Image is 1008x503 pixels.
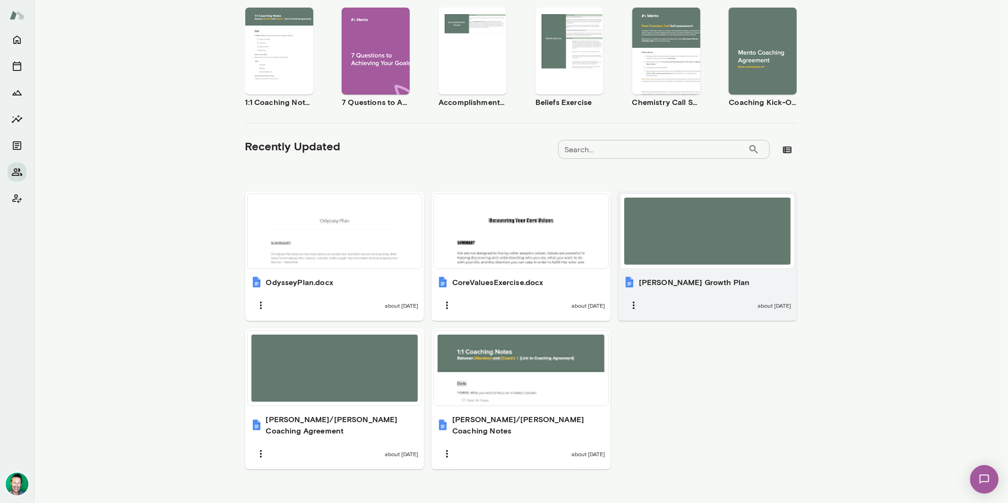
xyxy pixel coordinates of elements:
[639,277,750,288] h6: [PERSON_NAME] Growth Plan
[385,302,418,309] span: about [DATE]
[245,139,341,154] h5: Recently Updated
[452,414,605,436] h6: [PERSON_NAME]/[PERSON_NAME] Coaching Notes
[342,96,410,108] h6: 7 Questions to Achieving Your Goals
[729,96,797,108] h6: Coaching Kick-Off | Coaching Agreement
[8,163,26,182] button: Members
[439,96,507,108] h6: Accomplishment Tracker
[8,57,26,76] button: Sessions
[266,277,333,288] h6: OdysseyPlan.docx
[8,30,26,49] button: Home
[8,189,26,208] button: Client app
[8,110,26,129] button: Insights
[266,414,419,436] h6: [PERSON_NAME]/[PERSON_NAME] Coaching Agreement
[758,302,791,309] span: about [DATE]
[571,302,605,309] span: about [DATE]
[632,96,700,108] h6: Chemistry Call Self-Assessment [Coaches only]
[571,450,605,458] span: about [DATE]
[9,6,25,24] img: Mento
[8,83,26,102] button: Growth Plan
[385,450,418,458] span: about [DATE]
[437,419,448,431] img: Thomas/Brian Coaching Notes
[437,277,448,288] img: CoreValuesExercise.docx
[8,136,26,155] button: Documents
[245,96,313,108] h6: 1:1 Coaching Notes
[624,277,635,288] img: Thomas Growth Plan
[251,419,262,431] img: Thomas/Brian Coaching Agreement
[535,96,603,108] h6: Beliefs Exercise
[452,277,543,288] h6: CoreValuesExercise.docx
[6,473,28,495] img: Brian Lawrence
[251,277,262,288] img: OdysseyPlan.docx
